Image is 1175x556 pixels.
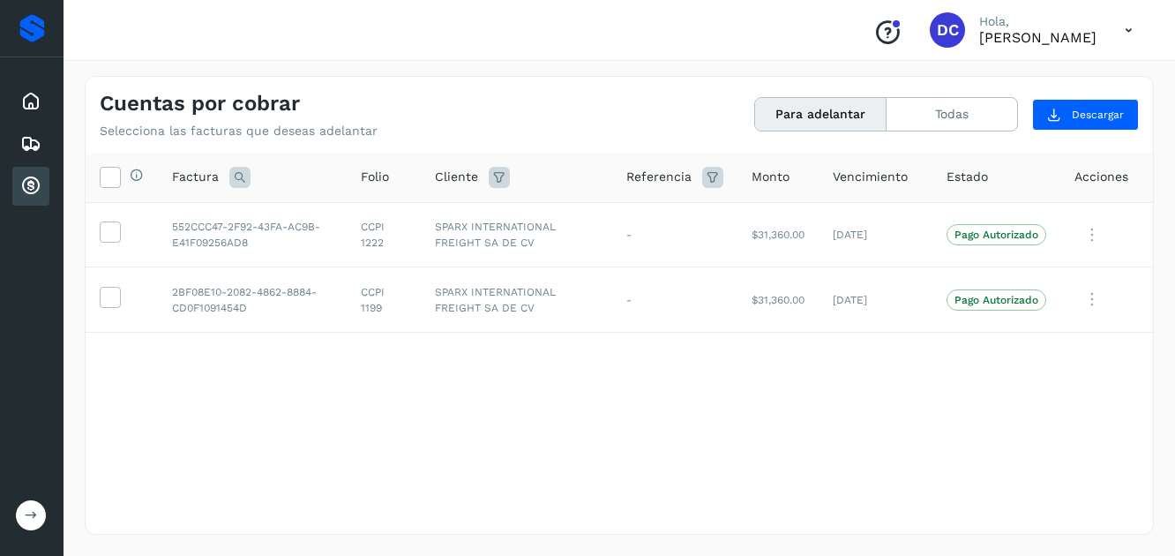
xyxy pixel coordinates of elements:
td: SPARX INTERNATIONAL FREIGHT SA DE CV [421,202,612,267]
td: SPARX INTERNATIONAL FREIGHT SA DE CV [421,267,612,333]
p: Selecciona las facturas que deseas adelantar [100,124,378,139]
p: Pago Autorizado [954,294,1038,306]
p: DORIS CARDENAS PEREA [979,29,1096,46]
span: Cliente [435,168,478,186]
td: CCPI 1199 [347,267,420,333]
span: Factura [172,168,219,186]
td: - [612,267,737,333]
button: Descargar [1032,99,1139,131]
span: Acciones [1074,168,1128,186]
td: 2BF08E10-2082-4862-8884-CD0F1091454D [158,267,347,333]
h4: Cuentas por cobrar [100,91,300,116]
td: 552CCC47-2F92-43FA-AC9B-E41F09256AD8 [158,202,347,267]
button: Todas [887,98,1017,131]
span: Estado [947,168,988,186]
td: $31,360.00 [737,202,819,267]
td: - [612,202,737,267]
div: Inicio [12,82,49,121]
td: [DATE] [819,202,932,267]
div: Embarques [12,124,49,163]
span: Vencimiento [833,168,908,186]
span: Monto [752,168,790,186]
span: Referencia [626,168,692,186]
td: $31,360.00 [737,267,819,333]
span: Folio [361,168,389,186]
td: CCPI 1222 [347,202,420,267]
p: Pago Autorizado [954,229,1038,241]
p: Hola, [979,14,1096,29]
td: [DATE] [819,267,932,333]
div: Cuentas por cobrar [12,167,49,206]
span: Descargar [1072,107,1124,123]
button: Para adelantar [755,98,887,131]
